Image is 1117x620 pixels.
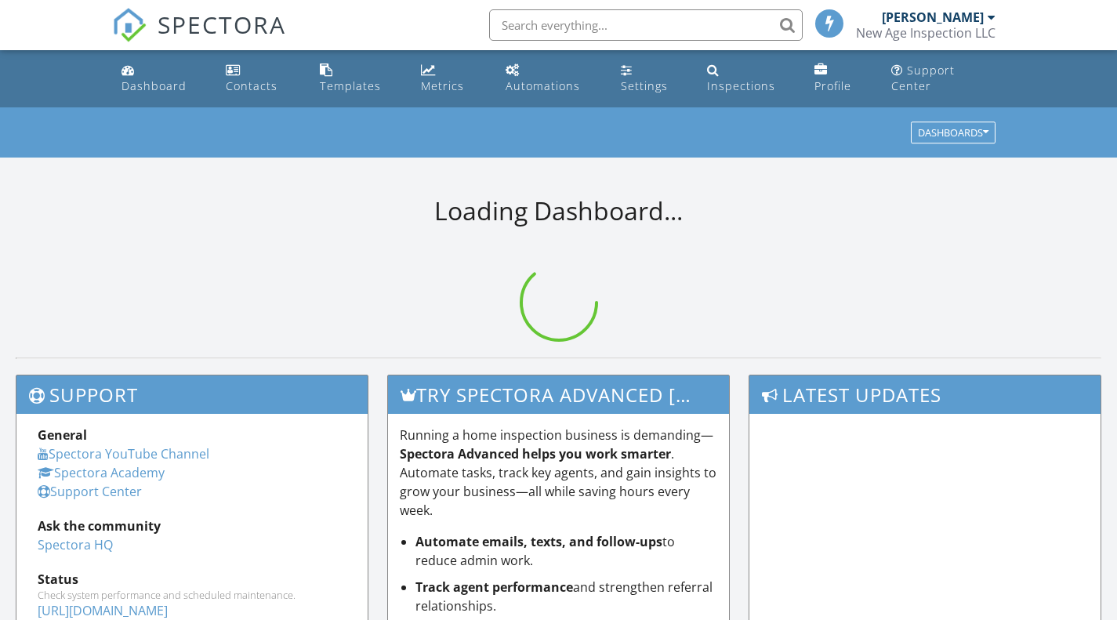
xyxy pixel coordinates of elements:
[115,56,208,101] a: Dashboard
[38,570,346,589] div: Status
[415,578,573,596] strong: Track agent performance
[400,426,718,520] p: Running a home inspection business is demanding— . Automate tasks, track key agents, and gain ins...
[421,78,464,93] div: Metrics
[38,536,113,553] a: Spectora HQ
[400,445,671,462] strong: Spectora Advanced helps you work smarter
[219,56,300,101] a: Contacts
[38,464,165,481] a: Spectora Academy
[506,78,580,93] div: Automations
[499,56,602,101] a: Automations (Basic)
[701,56,796,101] a: Inspections
[808,56,873,101] a: Company Profile
[891,63,955,93] div: Support Center
[415,56,488,101] a: Metrics
[16,375,368,414] h3: Support
[415,532,718,570] li: to reduce admin work.
[885,56,1002,101] a: Support Center
[856,25,996,41] div: New Age Inspection LLC
[38,589,346,601] div: Check system performance and scheduled maintenance.
[158,8,286,41] span: SPECTORA
[226,78,277,93] div: Contacts
[415,533,662,550] strong: Automate emails, texts, and follow-ups
[911,122,996,144] button: Dashboards
[918,128,988,139] div: Dashboards
[38,445,209,462] a: Spectora YouTube Channel
[38,602,168,619] a: [URL][DOMAIN_NAME]
[814,78,851,93] div: Profile
[121,78,187,93] div: Dashboard
[38,426,87,444] strong: General
[749,375,1101,414] h3: Latest Updates
[621,78,668,93] div: Settings
[415,578,718,615] li: and strengthen referral relationships.
[112,21,286,54] a: SPECTORA
[314,56,402,101] a: Templates
[320,78,381,93] div: Templates
[112,8,147,42] img: The Best Home Inspection Software - Spectora
[489,9,803,41] input: Search everything...
[615,56,688,101] a: Settings
[38,517,346,535] div: Ask the community
[707,78,775,93] div: Inspections
[882,9,984,25] div: [PERSON_NAME]
[388,375,730,414] h3: Try spectora advanced [DATE]
[38,483,142,500] a: Support Center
